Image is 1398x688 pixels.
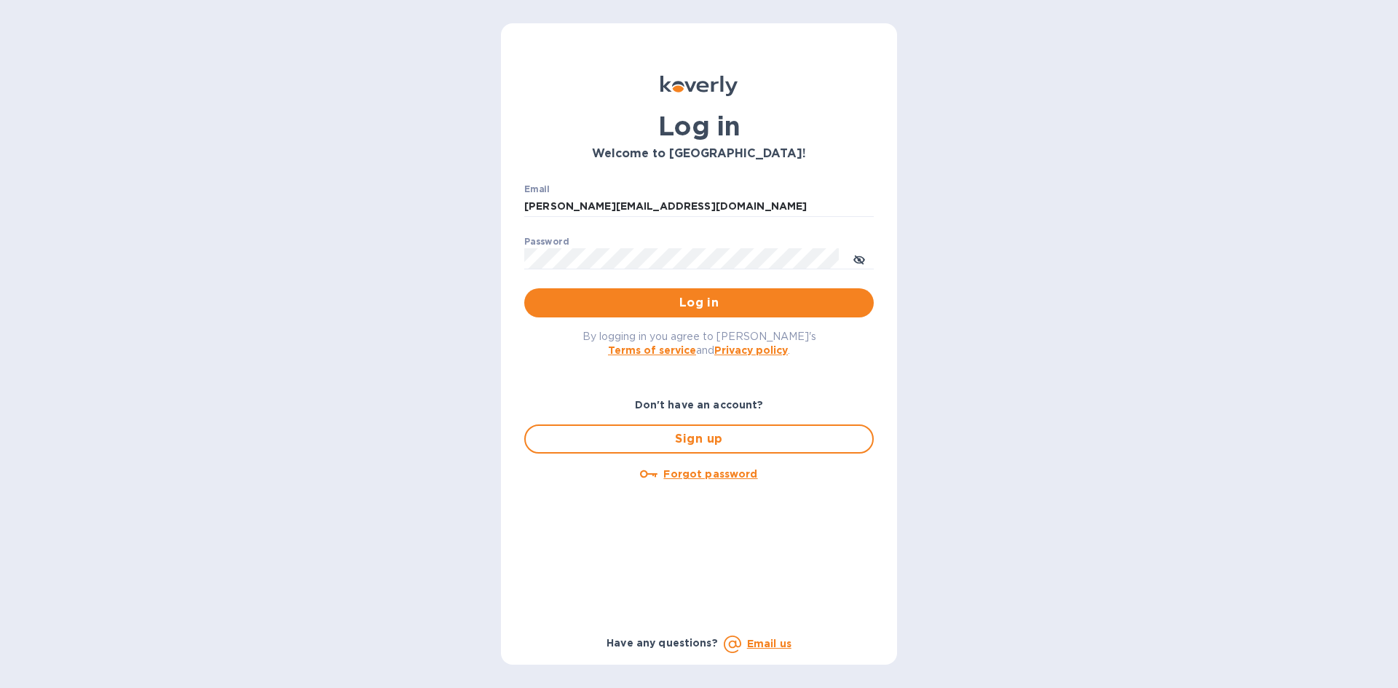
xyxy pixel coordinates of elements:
[524,147,874,161] h3: Welcome to [GEOGRAPHIC_DATA]!
[524,196,874,218] input: Enter email address
[714,344,788,356] a: Privacy policy
[524,237,569,246] label: Password
[608,344,696,356] a: Terms of service
[663,468,757,480] u: Forgot password
[524,288,874,317] button: Log in
[537,430,861,448] span: Sign up
[524,424,874,454] button: Sign up
[524,185,550,194] label: Email
[747,638,791,649] a: Email us
[607,637,718,649] b: Have any questions?
[582,331,816,356] span: By logging in you agree to [PERSON_NAME]'s and .
[845,244,874,273] button: toggle password visibility
[660,76,738,96] img: Koverly
[524,111,874,141] h1: Log in
[536,294,862,312] span: Log in
[635,399,764,411] b: Don't have an account?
